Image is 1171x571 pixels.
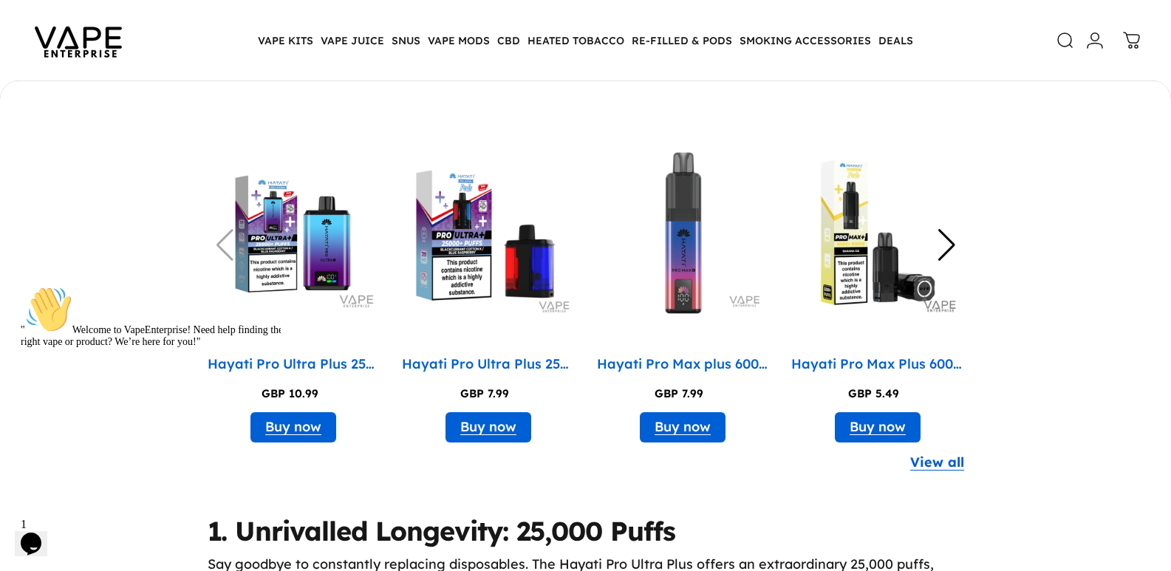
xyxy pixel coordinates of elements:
[10,6,58,53] img: :wave:
[460,385,509,403] p: GBP 7.99
[850,417,906,438] a: Buy now
[15,280,281,505] iframe: chat widget
[208,479,964,549] h2: 1. Unrivalled Longevity: 25,000 Puffs
[494,25,524,56] summary: CBD
[402,146,575,319] img: Hayati Pro Ultra Plus Pod
[262,385,318,403] p: GBP 10.99
[15,512,62,556] iframe: chat widget
[208,111,380,446] div: 1 / 8
[254,25,317,56] summary: VAPE KITS
[597,146,770,319] img: Hayati Pro Max Plus 6000 puffs vape
[655,417,711,438] a: Buy now
[848,385,899,403] p: GBP 5.49
[317,25,388,56] summary: VAPE JUICE
[597,354,770,375] p: Hayati Pro Max plus 6000 Puffs
[597,111,770,446] div: 3 / 8
[910,452,964,473] a: View all
[254,25,917,56] nav: Primary
[6,44,268,67] span: " Welcome to VapeEnterprise! Need help finding the right vape or product? We’re here for you!"
[6,6,272,68] div: "👋Welcome to VapeEnterprise! Need help finding the right vape or product? We’re here for you!"
[937,229,957,261] div: Next slide
[265,417,321,438] a: Buy now
[655,385,703,403] p: GBP 7.99
[524,25,628,56] summary: HEATED TOBACCO
[875,25,917,56] a: DEALS
[791,111,964,446] div: 4 / 8
[736,25,875,56] summary: SMOKING ACCESSORIES
[208,146,380,319] img: Hayati Pro Ultra Plus 25000 puffs vape kit Blackcurrant Cotton K and Blue Raspberry flavour 20mg
[791,146,964,319] img: Hayati Pro Max Plus 6000 Prefilled Pods
[460,417,516,438] a: Buy now
[402,111,575,446] div: 2 / 8
[1116,24,1148,57] a: 0 items
[208,354,380,375] p: Hayati Pro Ultra Plus 25000 Puffs
[791,354,964,375] p: Hayati Pro Max Plus 6000 Prefilled Pods
[628,25,736,56] summary: RE-FILLED & PODS
[402,354,575,375] p: Hayati Pro Ultra Plus 25K Prefilled Pods
[388,25,424,56] summary: SNUS
[424,25,494,56] summary: VAPE MODS
[12,6,145,75] img: Vape Enterprise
